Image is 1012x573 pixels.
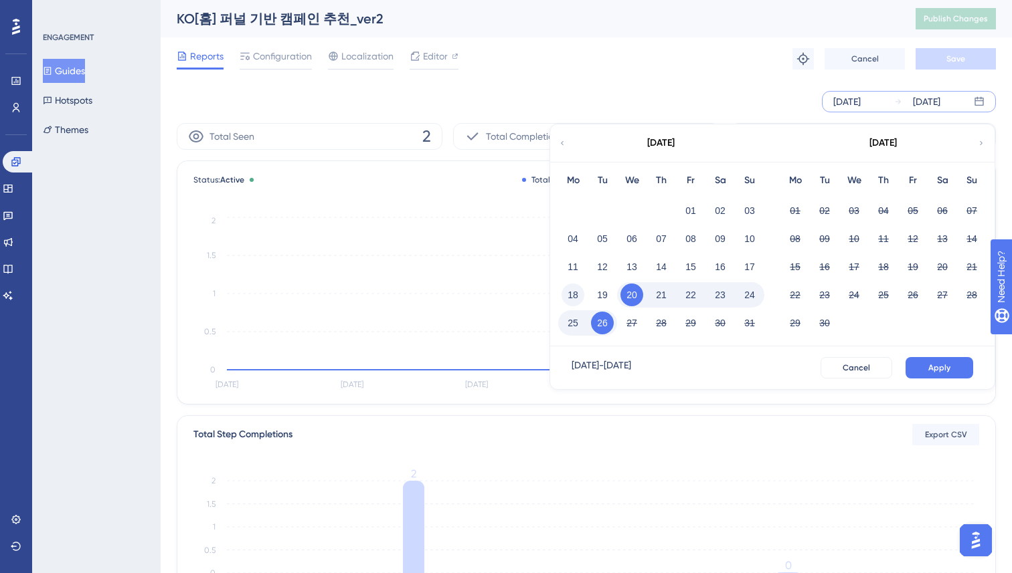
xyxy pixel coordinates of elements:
[617,173,647,189] div: We
[913,94,940,110] div: [DATE]
[916,48,996,70] button: Save
[650,283,673,306] button: 21
[679,312,702,334] button: 29
[620,283,643,306] button: 20
[813,283,836,306] button: 23
[679,255,702,278] button: 15
[813,227,836,250] button: 09
[193,427,292,443] div: Total Step Completions
[960,227,983,250] button: 14
[204,327,216,336] tspan: 0.5
[213,289,216,298] tspan: 1
[738,255,761,278] button: 17
[839,173,869,189] div: We
[843,227,865,250] button: 10
[960,255,983,278] button: 21
[902,199,924,222] button: 05
[902,283,924,306] button: 26
[784,312,807,334] button: 29
[784,227,807,250] button: 08
[679,283,702,306] button: 22
[562,312,584,334] button: 25
[679,227,702,250] button: 08
[650,312,673,334] button: 28
[562,255,584,278] button: 11
[591,255,614,278] button: 12
[924,13,988,24] span: Publish Changes
[591,312,614,334] button: 26
[916,8,996,29] button: Publish Changes
[43,32,94,43] div: ENGAGEMENT
[207,251,216,260] tspan: 1.5
[946,53,965,64] span: Save
[813,255,836,278] button: 16
[341,380,363,389] tspan: [DATE]
[209,128,254,144] span: Total Seen
[210,365,216,374] tspan: 0
[825,48,905,70] button: Cancel
[813,199,836,222] button: 02
[843,362,870,373] span: Cancel
[591,227,614,250] button: 05
[709,255,732,278] button: 16
[411,467,416,480] tspan: 2
[709,283,732,306] button: 23
[207,499,216,509] tspan: 1.5
[709,227,732,250] button: 09
[960,199,983,222] button: 07
[591,283,614,306] button: 19
[872,199,895,222] button: 04
[925,429,967,440] span: Export CSV
[869,173,898,189] div: Th
[843,255,865,278] button: 17
[735,173,764,189] div: Su
[738,199,761,222] button: 03
[833,94,861,110] div: [DATE]
[43,59,85,83] button: Guides
[928,362,950,373] span: Apply
[647,173,676,189] div: Th
[784,199,807,222] button: 01
[709,199,732,222] button: 02
[957,173,987,189] div: Su
[784,255,807,278] button: 15
[43,88,92,112] button: Hotspots
[220,175,244,185] span: Active
[422,126,431,147] span: 2
[810,173,839,189] div: Tu
[785,559,792,572] tspan: 0
[522,175,571,185] div: Total Seen
[190,48,224,64] span: Reports
[813,312,836,334] button: 30
[31,3,84,19] span: Need Help?
[780,173,810,189] div: Mo
[738,227,761,250] button: 10
[562,283,584,306] button: 18
[931,283,954,306] button: 27
[588,173,617,189] div: Tu
[212,216,216,225] tspan: 2
[486,128,559,144] span: Total Completion
[902,227,924,250] button: 12
[784,283,807,306] button: 22
[738,312,761,334] button: 31
[738,283,761,306] button: 24
[709,312,732,334] button: 30
[423,48,448,64] span: Editor
[620,255,643,278] button: 13
[620,312,643,334] button: 27
[650,255,673,278] button: 14
[647,135,675,151] div: [DATE]
[872,227,895,250] button: 11
[177,9,882,28] div: KO[홈] 퍼널 기반 캠페인 추천_ver2
[843,283,865,306] button: 24
[843,199,865,222] button: 03
[558,173,588,189] div: Mo
[956,520,996,560] iframe: UserGuiding AI Assistant Launcher
[906,357,973,378] button: Apply
[960,283,983,306] button: 28
[650,227,673,250] button: 07
[572,357,631,378] div: [DATE] - [DATE]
